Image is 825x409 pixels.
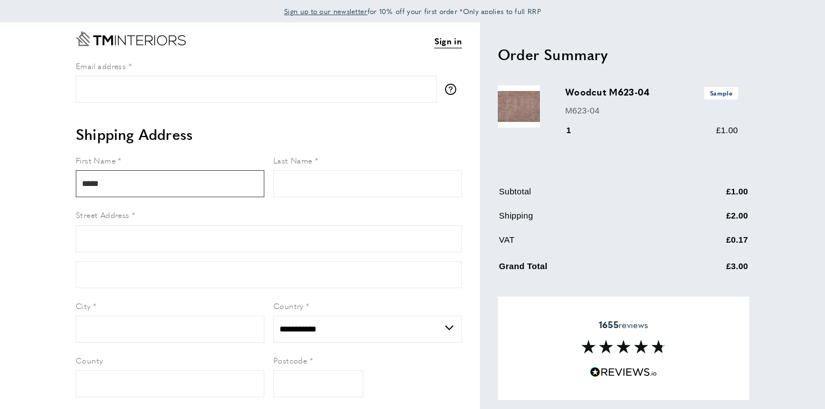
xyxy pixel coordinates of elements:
[499,257,670,281] td: Grand Total
[704,87,738,99] span: Sample
[599,319,648,330] span: reviews
[565,85,738,99] h3: Woodcut M623-04
[284,6,541,16] span: for 10% off your first order *Only applies to full RRP
[671,185,748,207] td: £1.00
[581,340,666,353] img: Reviews section
[498,85,540,128] img: Woodcut M623-04
[671,233,748,255] td: £0.17
[499,209,670,231] td: Shipping
[76,60,126,71] span: Email address
[76,124,462,144] h2: Shipping Address
[76,154,116,166] span: First Name
[565,124,587,137] div: 1
[76,31,186,46] a: Go to Home page
[445,84,462,95] button: More information
[284,6,368,17] a: Sign up to our newsletter
[716,125,738,135] span: £1.00
[434,34,462,48] a: Sign in
[273,355,307,366] span: Postcode
[284,6,368,16] span: Sign up to our newsletter
[498,44,749,65] h2: Order Summary
[273,300,304,311] span: Country
[76,300,91,311] span: City
[590,367,657,378] img: Reviews.io 5 stars
[671,209,748,231] td: £2.00
[599,318,618,331] strong: 1655
[671,257,748,281] td: £3.00
[76,209,130,220] span: Street Address
[499,185,670,207] td: Subtotal
[565,104,738,117] p: M623-04
[273,154,313,166] span: Last Name
[76,355,103,366] span: County
[499,233,670,255] td: VAT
